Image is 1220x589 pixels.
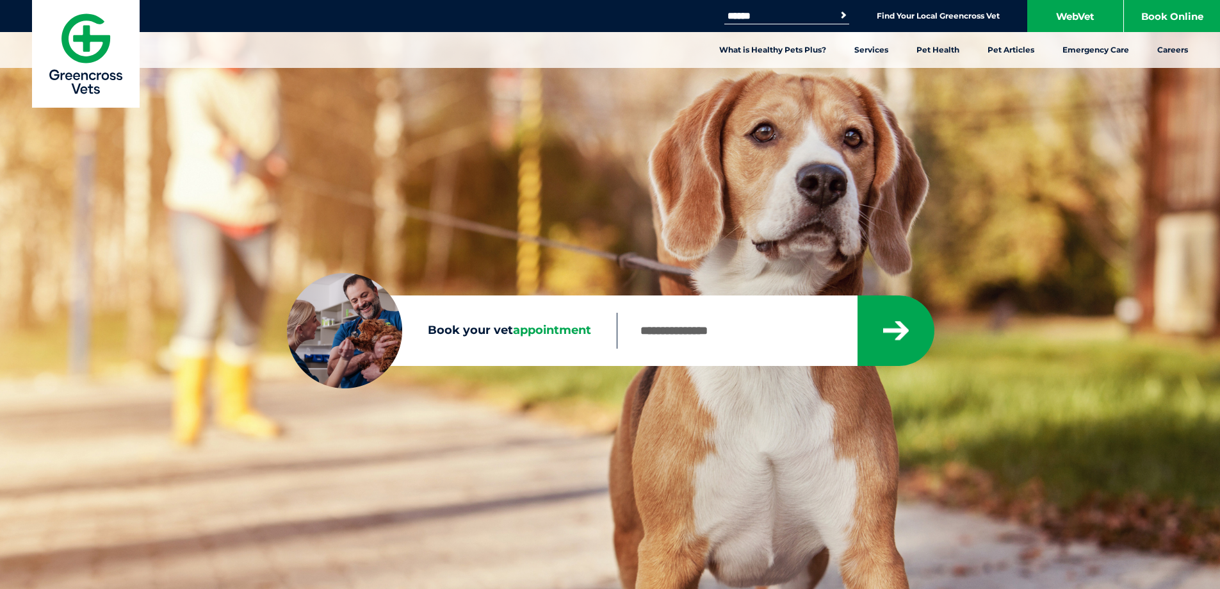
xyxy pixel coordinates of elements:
[837,9,850,22] button: Search
[902,32,973,68] a: Pet Health
[877,11,1000,21] a: Find Your Local Greencross Vet
[1143,32,1202,68] a: Careers
[287,321,617,340] label: Book your vet
[705,32,840,68] a: What is Healthy Pets Plus?
[513,323,591,337] span: appointment
[973,32,1048,68] a: Pet Articles
[840,32,902,68] a: Services
[1048,32,1143,68] a: Emergency Care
